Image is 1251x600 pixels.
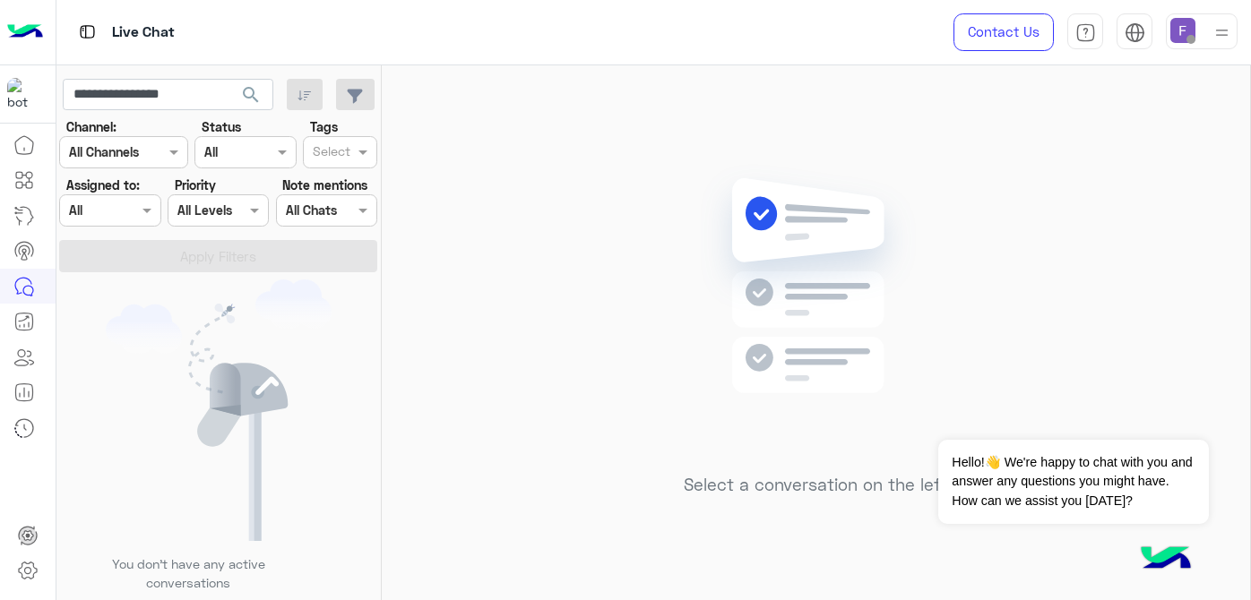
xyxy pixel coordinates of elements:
img: hulul-logo.png [1135,528,1197,591]
img: empty users [106,279,332,541]
span: Hello!👋 We're happy to chat with you and answer any questions you might have. How can we assist y... [938,440,1208,524]
label: Channel: [66,117,116,136]
a: Contact Us [953,13,1054,51]
p: Live Chat [112,21,175,45]
label: Status [202,117,241,136]
label: Assigned to: [66,176,140,194]
img: tab [76,21,99,43]
span: search [240,84,262,106]
a: tab [1067,13,1103,51]
div: Select [310,141,350,165]
p: You don’t have any active conversations [98,554,279,593]
h5: Select a conversation on the left [684,475,948,495]
img: no messages [686,164,945,461]
img: profile [1211,21,1233,44]
label: Priority [175,176,216,194]
img: tab [1125,22,1145,43]
img: userImage [1170,18,1195,43]
img: Logo [7,13,43,51]
button: Apply Filters [59,240,377,272]
img: tab [1075,22,1096,43]
button: search [229,79,273,117]
img: 317874714732967 [7,78,39,110]
label: Note mentions [282,176,367,194]
label: Tags [310,117,338,136]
